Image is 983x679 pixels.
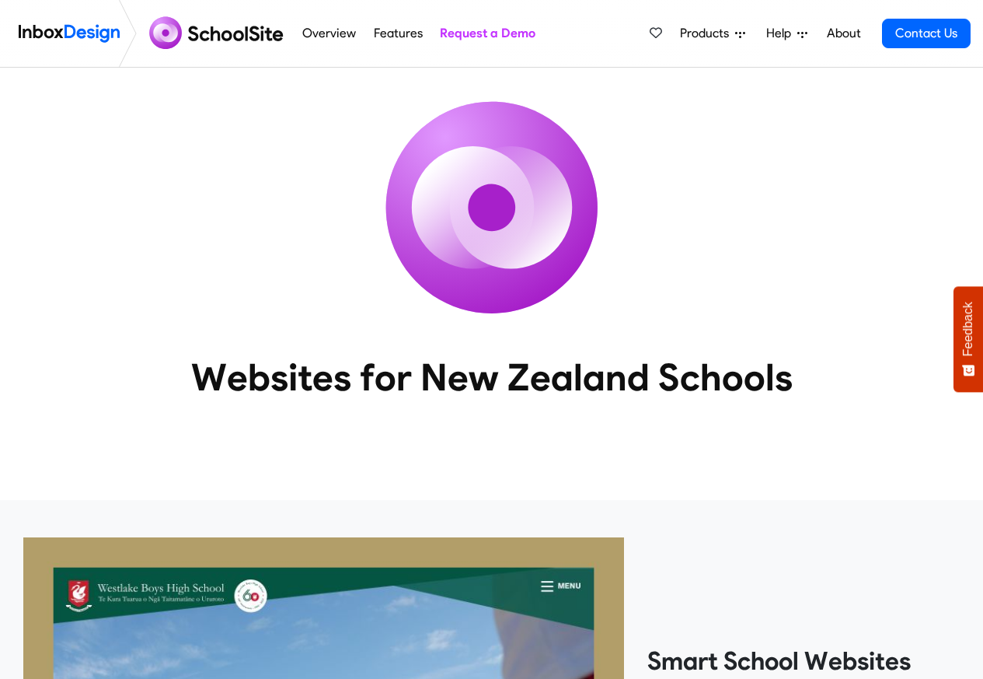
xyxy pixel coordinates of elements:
[123,354,861,401] heading: Websites for New Zealand Schools
[961,302,975,356] span: Feedback
[882,19,971,48] a: Contact Us
[352,68,632,348] img: icon_schoolsite.svg
[760,18,814,49] a: Help
[766,24,797,43] span: Help
[435,18,539,49] a: Request a Demo
[298,18,361,49] a: Overview
[680,24,735,43] span: Products
[674,18,751,49] a: Products
[953,286,983,392] button: Feedback - Show survey
[822,18,865,49] a: About
[369,18,427,49] a: Features
[647,646,960,677] heading: Smart School Websites
[143,15,294,52] img: schoolsite logo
